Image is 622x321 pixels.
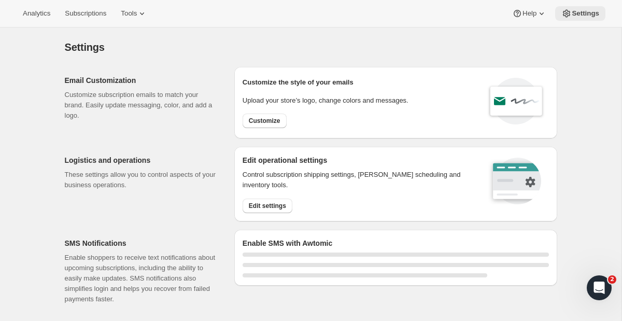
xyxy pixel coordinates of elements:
button: Customize [243,114,287,128]
span: Analytics [23,9,50,18]
span: Settings [65,41,105,53]
p: Enable shoppers to receive text notifications about upcoming subscriptions, including the ability... [65,253,218,304]
button: Edit settings [243,199,292,213]
span: Customize [249,117,280,125]
span: 2 [608,275,616,284]
h2: Enable SMS with Awtomic [243,238,549,248]
h2: SMS Notifications [65,238,218,248]
p: These settings allow you to control aspects of your business operations. [65,170,218,190]
button: Settings [555,6,605,21]
span: Subscriptions [65,9,106,18]
h2: Email Customization [65,75,218,86]
span: Help [522,9,536,18]
span: Tools [121,9,137,18]
h2: Logistics and operations [65,155,218,165]
button: Analytics [17,6,56,21]
p: Customize the style of your emails [243,77,354,88]
p: Upload your store’s logo, change colors and messages. [243,95,408,106]
span: Settings [572,9,599,18]
p: Control subscription shipping settings, [PERSON_NAME] scheduling and inventory tools. [243,170,474,190]
p: Customize subscription emails to match your brand. Easily update messaging, color, and add a logo. [65,90,218,121]
iframe: Intercom live chat [587,275,612,300]
h2: Edit operational settings [243,155,474,165]
button: Subscriptions [59,6,112,21]
span: Edit settings [249,202,286,210]
button: Tools [115,6,153,21]
button: Help [506,6,553,21]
